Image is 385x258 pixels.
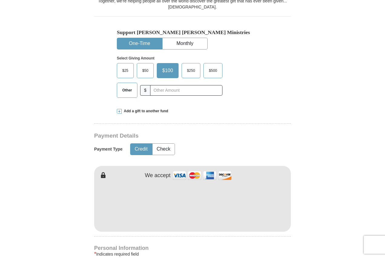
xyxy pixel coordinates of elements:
button: One-Time [117,38,162,49]
span: $250 [184,66,198,75]
button: Check [153,144,175,155]
strong: Select Giving Amount [117,56,154,60]
span: $25 [119,66,131,75]
h3: Payment Details [94,132,248,139]
h5: Support [PERSON_NAME] [PERSON_NAME] Ministries [117,29,268,36]
h4: We accept [145,172,171,179]
h4: Personal Information [94,246,291,250]
button: Credit [130,144,152,155]
span: $50 [139,66,151,75]
button: Monthly [163,38,207,49]
img: credit cards accepted [172,169,232,182]
span: $500 [206,66,220,75]
span: Add a gift to another fund [122,109,168,114]
input: Other Amount [150,85,222,96]
div: Indicates required field [94,250,291,258]
span: $100 [159,66,176,75]
h5: Payment Type [94,147,123,152]
span: Other [119,86,135,95]
span: $ [140,85,150,96]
